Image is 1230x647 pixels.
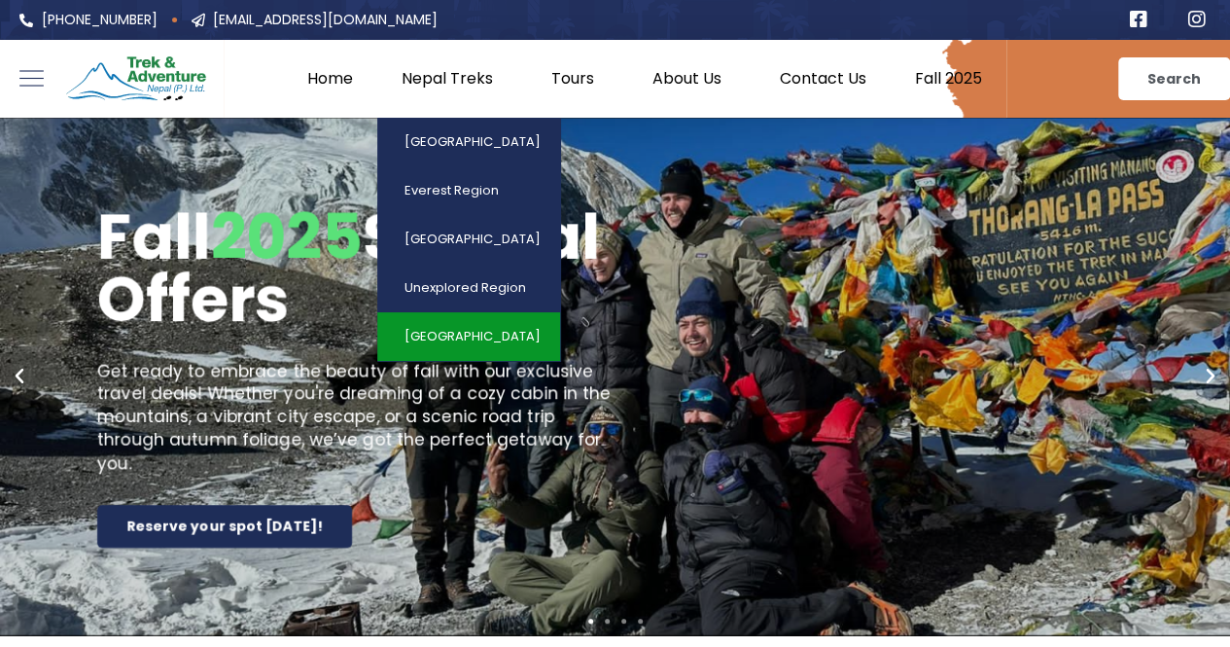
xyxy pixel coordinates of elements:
[1147,72,1201,86] span: Search
[605,619,610,624] span: Go to slide 2
[97,505,352,548] div: Reserve your spot [DATE]!
[63,53,209,106] img: Trek & Adventure Nepal
[211,194,363,280] span: 2025
[638,619,643,624] span: Go to slide 4
[10,367,29,386] div: Previous slide
[756,69,891,89] a: Contact Us
[377,118,560,166] a: [GEOGRAPHIC_DATA]
[377,118,560,361] ul: Nepal Treks
[377,264,560,312] a: Unexplored Region
[377,166,560,215] a: Everest Region
[621,619,626,624] span: Go to slide 3
[1201,367,1220,386] div: Next slide
[97,360,615,476] div: Get ready to embrace the beauty of fall with our exclusive travel deals! Whether you're dreaming ...
[224,69,1006,89] nav: Menu
[377,312,560,361] a: [GEOGRAPHIC_DATA]
[37,10,158,30] span: [PHONE_NUMBER]
[377,215,560,264] a: [GEOGRAPHIC_DATA]
[97,206,615,331] div: Fall Special Offers
[377,69,527,89] a: Nepal Treks
[527,69,628,89] a: Tours
[588,619,593,624] span: Go to slide 1
[208,10,438,30] span: [EMAIL_ADDRESS][DOMAIN_NAME]
[891,69,1006,89] a: Fall 2025
[283,69,377,89] a: Home
[628,69,756,89] a: About Us
[1118,57,1230,100] a: Search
